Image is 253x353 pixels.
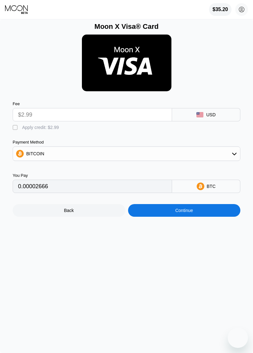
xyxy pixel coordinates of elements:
div: BITCOIN [26,151,44,156]
iframe: Button to launch messaging window, conversation in progress [228,328,248,348]
div: USD [206,112,216,117]
div: $35.20 [213,7,228,12]
div: Apply credit: $2.99 [22,125,59,130]
div: Continue [175,208,193,213]
input: $0.00 [18,108,167,121]
div: Back [64,208,74,213]
div: Back [13,204,125,217]
div: Continue [128,204,241,217]
div: $35.20 [209,3,231,16]
div: BITCOIN [13,147,240,160]
div: Fee [13,101,172,106]
div: BTC [207,184,216,189]
div:  [13,125,19,131]
div: You Pay [13,173,172,178]
div: Moon X Visa® Card [13,22,240,31]
div: Payment Method [13,140,240,144]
